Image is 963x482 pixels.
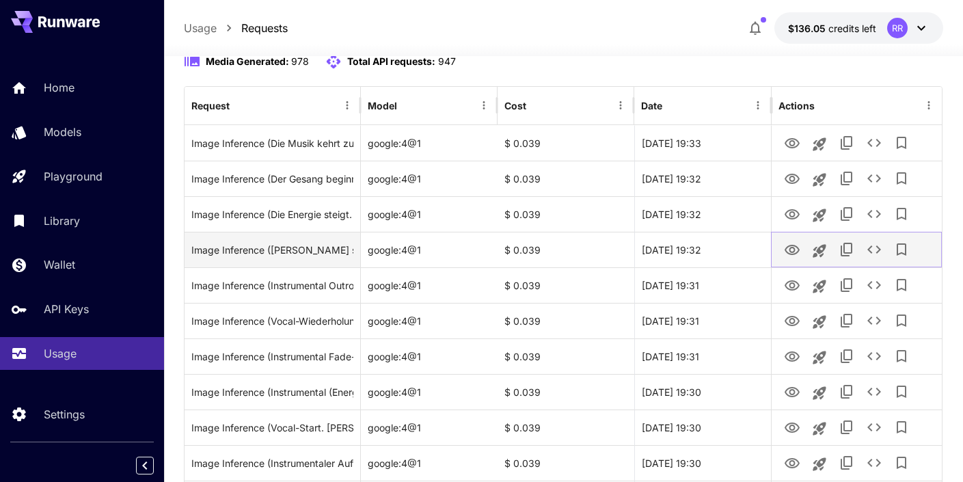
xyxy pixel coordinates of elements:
[191,161,353,196] div: Click to copy prompt
[231,96,250,115] button: Sort
[191,446,353,481] div: Click to copy prompt
[833,307,860,334] button: Copy TaskUUID
[191,375,353,410] div: Click to copy prompt
[498,410,634,445] div: $ 0.039
[833,378,860,405] button: Copy TaskUUID
[833,414,860,441] button: Copy TaskUUID
[498,374,634,410] div: $ 0.039
[778,271,806,299] button: View
[860,307,888,334] button: See details
[44,213,80,229] p: Library
[888,165,915,192] button: Add to library
[888,236,915,263] button: Add to library
[833,165,860,192] button: Copy TaskUUID
[191,268,353,303] div: Click to copy prompt
[806,131,833,158] button: Launch in playground
[498,196,634,232] div: $ 0.039
[833,343,860,370] button: Copy TaskUUID
[634,232,771,267] div: 26 Sep, 2025 19:32
[888,343,915,370] button: Add to library
[778,306,806,334] button: View
[184,20,217,36] a: Usage
[191,100,230,111] div: Request
[778,100,815,111] div: Actions
[191,339,353,374] div: Click to copy prompt
[361,196,498,232] div: google:4@1
[860,378,888,405] button: See details
[498,161,634,196] div: $ 0.039
[806,237,833,265] button: Launch in playground
[833,200,860,228] button: Copy TaskUUID
[774,12,943,44] button: $136.05289RR
[778,129,806,157] button: View
[498,445,634,481] div: $ 0.039
[361,445,498,481] div: google:4@1
[361,232,498,267] div: google:4@1
[498,338,634,374] div: $ 0.039
[888,307,915,334] button: Add to library
[806,273,833,300] button: Launch in playground
[634,445,771,481] div: 26 Sep, 2025 19:30
[860,129,888,157] button: See details
[634,338,771,374] div: 26 Sep, 2025 19:31
[860,165,888,192] button: See details
[806,202,833,229] button: Launch in playground
[184,20,288,36] nav: breadcrumb
[498,232,634,267] div: $ 0.039
[498,125,634,161] div: $ 0.039
[860,343,888,370] button: See details
[338,96,357,115] button: Menu
[888,200,915,228] button: Add to library
[888,414,915,441] button: Add to library
[241,20,288,36] a: Requests
[778,413,806,441] button: View
[833,271,860,299] button: Copy TaskUUID
[361,303,498,338] div: google:4@1
[641,100,662,111] div: Date
[778,164,806,192] button: View
[919,96,938,115] button: Menu
[44,256,75,273] p: Wallet
[778,200,806,228] button: View
[828,23,876,34] span: credits left
[634,410,771,445] div: 26 Sep, 2025 19:30
[806,379,833,407] button: Launch in playground
[191,304,353,338] div: Click to copy prompt
[44,406,85,423] p: Settings
[806,308,833,336] button: Launch in playground
[664,96,683,115] button: Sort
[806,344,833,371] button: Launch in playground
[888,129,915,157] button: Add to library
[438,55,456,67] span: 947
[833,449,860,477] button: Copy TaskUUID
[634,267,771,303] div: 26 Sep, 2025 19:31
[361,125,498,161] div: google:4@1
[191,232,353,267] div: Click to copy prompt
[833,129,860,157] button: Copy TaskUUID
[888,271,915,299] button: Add to library
[887,18,908,38] div: RR
[44,168,103,185] p: Playground
[634,125,771,161] div: 26 Sep, 2025 19:33
[833,236,860,263] button: Copy TaskUUID
[634,303,771,338] div: 26 Sep, 2025 19:31
[788,23,828,34] span: $136.05
[498,303,634,338] div: $ 0.039
[888,378,915,405] button: Add to library
[528,96,547,115] button: Sort
[611,96,630,115] button: Menu
[146,453,164,478] div: Collapse sidebar
[361,161,498,196] div: google:4@1
[634,196,771,232] div: 26 Sep, 2025 19:32
[191,410,353,445] div: Click to copy prompt
[44,124,81,140] p: Models
[860,414,888,441] button: See details
[44,345,77,362] p: Usage
[788,21,876,36] div: $136.05289
[860,236,888,263] button: See details
[368,100,397,111] div: Model
[778,377,806,405] button: View
[44,301,89,317] p: API Keys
